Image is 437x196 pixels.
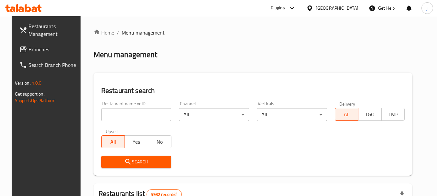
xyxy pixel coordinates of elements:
[335,108,358,121] button: All
[14,57,85,73] a: Search Branch Phone
[257,108,327,121] div: All
[104,137,122,147] span: All
[427,5,428,12] span: j
[93,49,157,60] h2: Menu management
[361,110,379,119] span: TGO
[101,156,171,168] button: Search
[14,18,85,42] a: Restaurants Management
[106,158,166,166] span: Search
[32,79,42,87] span: 1.0.0
[101,135,125,148] button: All
[127,137,146,147] span: Yes
[93,29,114,36] a: Home
[15,90,45,98] span: Get support on:
[316,5,358,12] div: [GEOGRAPHIC_DATA]
[148,135,171,148] button: No
[338,110,356,119] span: All
[101,108,171,121] input: Search for restaurant name or ID..
[93,29,413,36] nav: breadcrumb
[28,46,80,53] span: Branches
[151,137,169,147] span: No
[106,129,118,133] label: Upsell
[15,96,56,105] a: Support.OpsPlatform
[28,22,80,38] span: Restaurants Management
[358,108,382,121] button: TGO
[101,86,405,96] h2: Restaurant search
[117,29,119,36] li: /
[339,101,355,106] label: Delivery
[14,42,85,57] a: Branches
[384,110,402,119] span: TMP
[271,4,285,12] div: Plugins
[28,61,80,69] span: Search Branch Phone
[122,29,165,36] span: Menu management
[179,108,249,121] div: All
[15,79,31,87] span: Version:
[125,135,148,148] button: Yes
[381,108,405,121] button: TMP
